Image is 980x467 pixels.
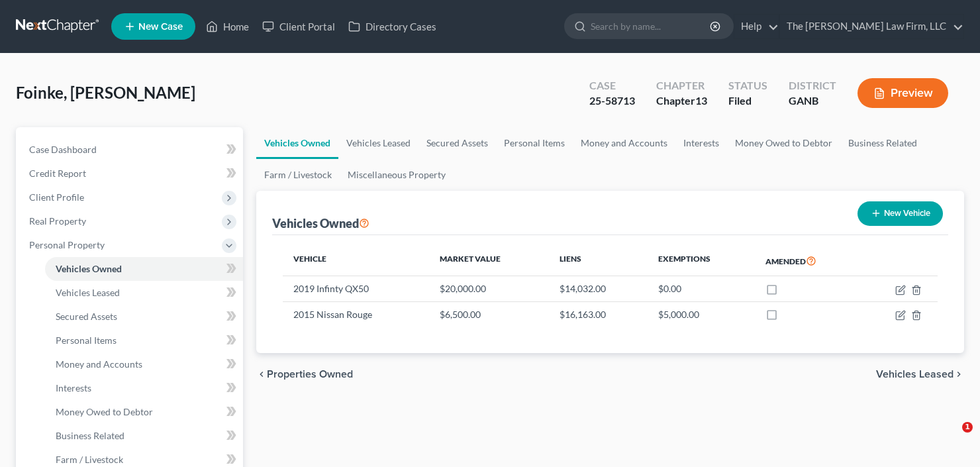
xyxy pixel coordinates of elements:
[734,15,779,38] a: Help
[656,93,707,109] div: Chapter
[56,358,142,370] span: Money and Accounts
[429,276,549,301] td: $20,000.00
[954,369,964,380] i: chevron_right
[429,301,549,327] td: $6,500.00
[256,15,342,38] a: Client Portal
[496,127,573,159] a: Personal Items
[256,127,338,159] a: Vehicles Owned
[840,127,925,159] a: Business Related
[876,369,964,380] button: Vehicles Leased chevron_right
[728,78,767,93] div: Status
[549,246,648,276] th: Liens
[45,257,243,281] a: Vehicles Owned
[19,138,243,162] a: Case Dashboard
[256,369,267,380] i: chevron_left
[648,301,755,327] td: $5,000.00
[283,276,429,301] td: 2019 Infinty QX50
[857,78,948,108] button: Preview
[29,168,86,179] span: Credit Report
[857,201,943,226] button: New Vehicle
[199,15,256,38] a: Home
[56,406,153,417] span: Money Owed to Debtor
[342,15,443,38] a: Directory Cases
[45,376,243,400] a: Interests
[56,263,122,274] span: Vehicles Owned
[727,127,840,159] a: Money Owed to Debtor
[648,246,755,276] th: Exemptions
[56,335,117,346] span: Personal Items
[876,369,954,380] span: Vehicles Leased
[283,246,429,276] th: Vehicle
[935,422,967,454] iframe: Intercom live chat
[45,305,243,329] a: Secured Assets
[962,422,973,433] span: 1
[418,127,496,159] a: Secured Assets
[340,159,454,191] a: Miscellaneous Property
[138,22,183,32] span: New Case
[338,127,418,159] a: Vehicles Leased
[789,93,836,109] div: GANB
[256,159,340,191] a: Farm / Livestock
[656,78,707,93] div: Chapter
[56,311,117,322] span: Secured Assets
[549,301,648,327] td: $16,163.00
[272,215,369,231] div: Vehicles Owned
[648,276,755,301] td: $0.00
[29,144,97,155] span: Case Dashboard
[45,424,243,448] a: Business Related
[45,281,243,305] a: Vehicles Leased
[56,430,124,441] span: Business Related
[29,191,84,203] span: Client Profile
[29,239,105,250] span: Personal Property
[29,215,86,227] span: Real Property
[591,14,712,38] input: Search by name...
[429,246,549,276] th: Market Value
[45,329,243,352] a: Personal Items
[45,352,243,376] a: Money and Accounts
[789,78,836,93] div: District
[19,162,243,185] a: Credit Report
[549,276,648,301] td: $14,032.00
[589,78,635,93] div: Case
[589,93,635,109] div: 25-58713
[573,127,675,159] a: Money and Accounts
[283,301,429,327] td: 2015 Nissan Rouge
[267,369,353,380] span: Properties Owned
[16,83,195,102] span: Foinke, [PERSON_NAME]
[45,400,243,424] a: Money Owed to Debtor
[755,246,860,276] th: Amended
[675,127,727,159] a: Interests
[256,369,353,380] button: chevron_left Properties Owned
[728,93,767,109] div: Filed
[56,287,120,298] span: Vehicles Leased
[56,382,91,393] span: Interests
[695,94,707,107] span: 13
[780,15,963,38] a: The [PERSON_NAME] Law Firm, LLC
[56,454,123,465] span: Farm / Livestock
